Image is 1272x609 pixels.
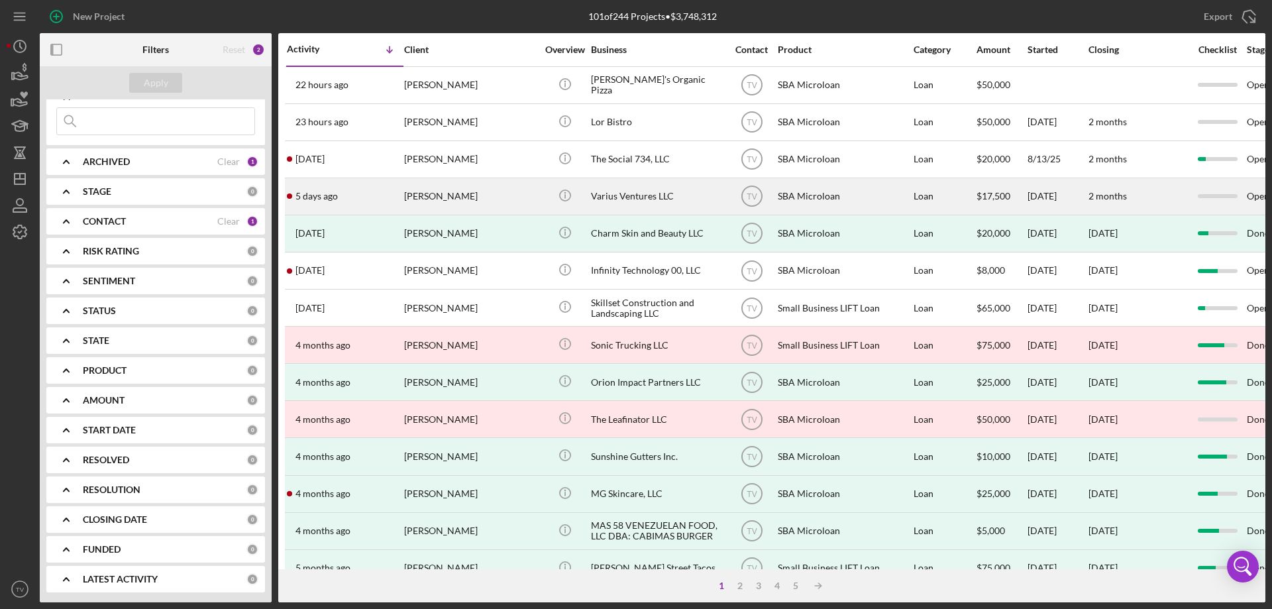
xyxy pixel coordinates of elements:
div: 0 [246,335,258,347]
div: 0 [246,454,258,466]
div: Infinity Technology 00, LLC [591,253,723,288]
time: [DATE] [1088,302,1118,313]
div: [DATE] [1028,402,1087,437]
div: Loan [914,476,975,512]
div: [PERSON_NAME] [404,402,537,437]
div: [DATE] [1088,228,1118,239]
div: $50,000 [977,68,1026,103]
div: [PERSON_NAME] [404,476,537,512]
div: $8,000 [977,253,1026,288]
text: TV [747,341,757,350]
b: START DATE [83,425,136,435]
b: STATUS [83,305,116,316]
b: RESOLUTION [83,484,140,495]
time: 2025-06-24 14:02 [295,265,325,276]
div: [DATE] [1028,105,1087,140]
b: ARCHIVED [83,156,130,167]
text: TV [747,192,757,201]
div: 101 of 244 Projects • $3,748,312 [588,11,717,22]
div: The Leafinator LLC [591,402,723,437]
div: SBA Microloan [778,253,910,288]
div: 5 [786,581,805,591]
div: [DATE] [1028,364,1087,400]
time: 2025-05-01 21:03 [295,414,350,425]
div: 1 [246,156,258,168]
div: Loan [914,253,975,288]
div: Loan [914,514,975,549]
div: [PERSON_NAME] Street Tacos [591,551,723,586]
time: 2025-05-12 19:17 [295,340,350,351]
time: [DATE] [1088,264,1118,276]
div: [DATE] [1028,290,1087,325]
div: [DATE] [1028,216,1087,251]
time: 2025-08-25 16:00 [295,80,348,90]
div: $50,000 [977,402,1026,437]
div: 0 [246,484,258,496]
div: [PERSON_NAME] [404,327,537,362]
div: MAS 58 VENEZUELAN FOOD, LLC DBA: CABIMAS BURGER [591,514,723,549]
button: New Project [40,3,138,30]
div: Client [404,44,537,55]
time: 2025-05-12 17:16 [295,377,350,388]
div: [PERSON_NAME]'s Organic Pizza [591,68,723,103]
time: 2025-04-15 19:27 [295,526,350,536]
div: Clear [217,216,240,227]
button: TV [7,576,33,602]
div: The Social 734, LLC [591,142,723,177]
time: 2025-08-22 00:22 [295,191,338,201]
div: SBA Microloan [778,402,910,437]
time: 2025-08-25 15:41 [295,117,348,127]
div: 0 [246,364,258,376]
div: SBA Microloan [778,364,910,400]
div: SBA Microloan [778,514,910,549]
div: SBA Microloan [778,179,910,214]
div: Loan [914,216,975,251]
text: TV [747,378,757,387]
div: 8/13/25 [1028,142,1087,177]
div: Loan [914,402,975,437]
div: $25,000 [977,364,1026,400]
text: TV [747,527,757,536]
div: Sonic Trucking LLC [591,327,723,362]
div: [DATE] [1088,488,1118,499]
text: TV [747,490,757,499]
div: 2 [731,581,749,591]
time: 2 months [1088,153,1127,164]
div: SBA Microloan [778,105,910,140]
div: Loan [914,439,975,474]
div: [PERSON_NAME] [404,216,537,251]
div: [DATE] [1028,476,1087,512]
div: $75,000 [977,551,1026,586]
div: 2 [252,43,265,56]
div: [DATE] [1028,514,1087,549]
div: Loan [914,551,975,586]
div: Skillset Construction and Landscaping LLC [591,290,723,325]
div: [DATE] [1088,451,1118,462]
time: 2025-04-21 22:25 [295,488,350,499]
div: $17,500 [977,179,1026,214]
div: Open Intercom Messenger [1227,551,1259,582]
div: Export [1204,3,1232,30]
div: Loan [914,327,975,362]
div: [PERSON_NAME] [404,142,537,177]
div: Business [591,44,723,55]
div: Loan [914,290,975,325]
div: Started [1028,44,1087,55]
div: Contact [727,44,776,55]
div: [PERSON_NAME] [404,290,537,325]
div: 0 [246,305,258,317]
b: CLOSING DATE [83,514,147,525]
div: 0 [246,543,258,555]
div: Varius Ventures LLC [591,179,723,214]
button: Apply [129,73,182,93]
div: Loan [914,142,975,177]
div: $25,000 [977,476,1026,512]
div: [PERSON_NAME] [404,68,537,103]
b: STAGE [83,186,111,197]
b: RISK RATING [83,246,139,256]
div: SBA Microloan [778,439,910,474]
div: $65,000 [977,290,1026,325]
b: FUNDED [83,544,121,555]
time: 2025-07-31 13:34 [295,228,325,239]
time: [DATE] [1088,339,1118,351]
